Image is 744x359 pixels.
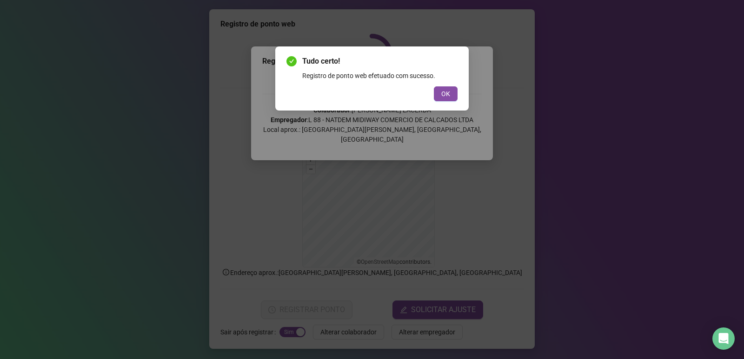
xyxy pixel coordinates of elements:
span: OK [441,89,450,99]
span: Tudo certo! [302,56,458,67]
div: Registro de ponto web efetuado com sucesso. [302,71,458,81]
span: check-circle [286,56,297,66]
div: Open Intercom Messenger [712,327,735,350]
button: OK [434,86,458,101]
